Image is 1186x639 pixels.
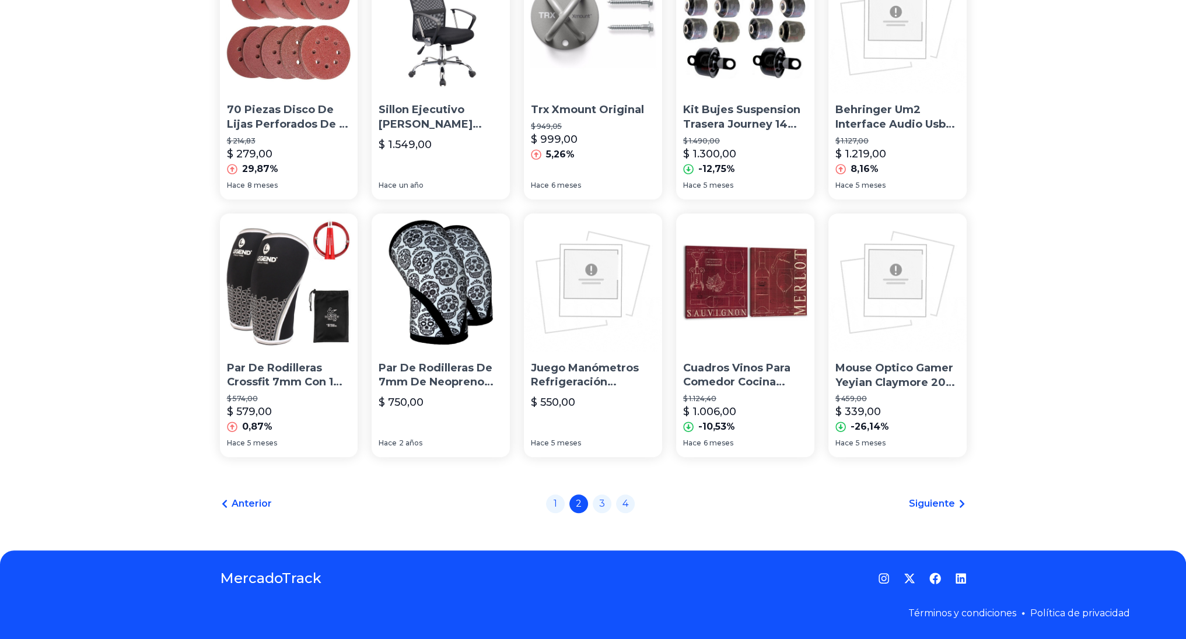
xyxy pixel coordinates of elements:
[524,213,662,352] img: Juego Manómetros Refrigeración Manifold R134a R22 R404 R407c
[683,403,736,420] p: $ 1.006,00
[929,573,941,584] a: Facebook
[856,438,886,448] span: 5 meses
[531,361,655,390] p: Juego Manómetros Refrigeración Manifold R134a R22 R404 R407c
[227,361,351,390] p: Par De Rodilleras Crossfit 7mm Con 1 Cuerda [PERSON_NAME][MEDICAL_DATA] Gratis Bolsa Video Tutori...
[242,420,272,434] p: 0,87%
[616,494,635,513] a: 4
[227,103,351,132] p: 70 Piezas Disco De Lijas Perforados De 5 In Autoadheribles Granos 40, 60, 80, 120, 240, 320 Y 600
[247,438,277,448] span: 5 meses
[904,573,915,584] a: Twitter
[878,573,890,584] a: Instagram
[242,162,278,176] p: 29,87%
[379,394,424,410] p: $ 750,00
[546,148,575,161] p: 5,26%
[220,569,321,588] a: MercadoTrack
[227,403,272,420] p: $ 579,00
[835,136,960,146] p: $ 1.127,00
[551,438,581,448] span: 5 meses
[835,394,960,403] p: $ 459,00
[531,103,655,117] p: Trx Xmount Original
[379,136,432,153] p: $ 1.549,00
[683,136,807,146] p: $ 1.490,00
[683,394,807,403] p: $ 1.124,40
[593,494,611,513] a: 3
[379,181,397,190] span: Hace
[379,361,503,390] p: Par De Rodilleras De 7mm De Neopreno Para Crossfit Y Gym !!
[531,394,575,410] p: $ 550,00
[835,403,881,420] p: $ 339,00
[909,497,955,511] span: Siguiente
[683,361,807,390] p: Cuadros Vinos Para Comedor Cocina Vintage Canvas C/ Bastidor
[220,497,272,511] a: Anterior
[531,438,549,448] span: Hace
[856,181,886,190] span: 5 meses
[1030,608,1130,619] a: Política de privacidad
[531,122,655,131] p: $ 949,05
[698,420,735,434] p: -10,53%
[531,181,549,190] span: Hace
[220,213,358,457] a: Par De Rodilleras Crossfit 7mm Con 1 Cuerda De Saltar Gratis Bolsa Video Tutoriales Neopreno Leva...
[247,181,278,190] span: 8 meses
[835,103,960,132] p: Behringer Um2 Interface Audio Usb 2x2 Portable Envio Gratis
[531,131,578,148] p: $ 999,00
[909,497,967,511] a: Siguiente
[227,146,272,162] p: $ 279,00
[704,438,733,448] span: 6 meses
[232,497,272,511] span: Anterior
[683,438,701,448] span: Hace
[372,213,510,352] img: Par De Rodilleras De 7mm De Neopreno Para Crossfit Y Gym !!
[828,213,967,352] img: Mouse Optico Gamer Yeyian Claymore 2001 Negro/rgb (mo2001)
[851,162,879,176] p: 8,16%
[399,181,424,190] span: un año
[835,438,853,448] span: Hace
[955,573,967,584] a: LinkedIn
[683,103,807,132] p: Kit Bujes Suspension Trasera Journey 14 Pzs 2009 2010
[676,213,814,352] img: Cuadros Vinos Para Comedor Cocina Vintage Canvas C/ Bastidor
[683,146,736,162] p: $ 1.300,00
[379,438,397,448] span: Hace
[835,181,853,190] span: Hace
[835,361,960,390] p: Mouse Optico Gamer Yeyian Claymore 2001 Negro/rgb (mo2001)
[227,181,245,190] span: Hace
[379,103,503,132] p: Sillon Ejecutivo [PERSON_NAME] Economico Comodo - Economalla
[220,213,358,352] img: Par De Rodilleras Crossfit 7mm Con 1 Cuerda De Saltar Gratis Bolsa Video Tutoriales Neopreno Leva...
[828,213,967,457] a: Mouse Optico Gamer Yeyian Claymore 2001 Negro/rgb (mo2001)Mouse Optico Gamer Yeyian Claymore 2001...
[698,162,735,176] p: -12,75%
[851,420,889,434] p: -26,14%
[676,213,814,457] a: Cuadros Vinos Para Comedor Cocina Vintage Canvas C/ BastidorCuadros Vinos Para Comedor Cocina Vin...
[551,181,581,190] span: 6 meses
[835,146,886,162] p: $ 1.219,00
[399,438,422,448] span: 2 años
[524,213,662,457] a: Juego Manómetros Refrigeración Manifold R134a R22 R404 R407cJuego Manómetros Refrigeración Manifo...
[372,213,510,457] a: Par De Rodilleras De 7mm De Neopreno Para Crossfit Y Gym !!Par De Rodilleras De 7mm De Neopreno P...
[704,181,733,190] span: 5 meses
[683,181,701,190] span: Hace
[908,608,1016,619] a: Términos y condiciones
[227,136,351,146] p: $ 214,83
[227,394,351,403] p: $ 574,00
[546,494,565,513] a: 1
[227,438,245,448] span: Hace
